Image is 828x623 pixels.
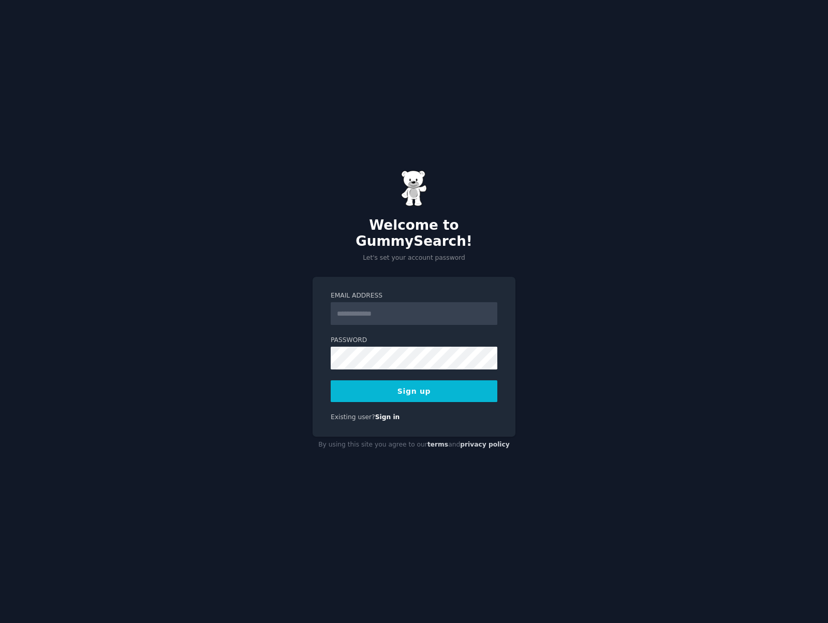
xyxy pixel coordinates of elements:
button: Sign up [331,380,497,402]
a: terms [427,441,448,448]
a: privacy policy [460,441,510,448]
label: Password [331,336,497,345]
p: Let's set your account password [313,254,515,263]
div: By using this site you agree to our and [313,437,515,453]
label: Email Address [331,291,497,301]
img: Gummy Bear [401,170,427,206]
h2: Welcome to GummySearch! [313,217,515,250]
span: Existing user? [331,413,375,421]
a: Sign in [375,413,400,421]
